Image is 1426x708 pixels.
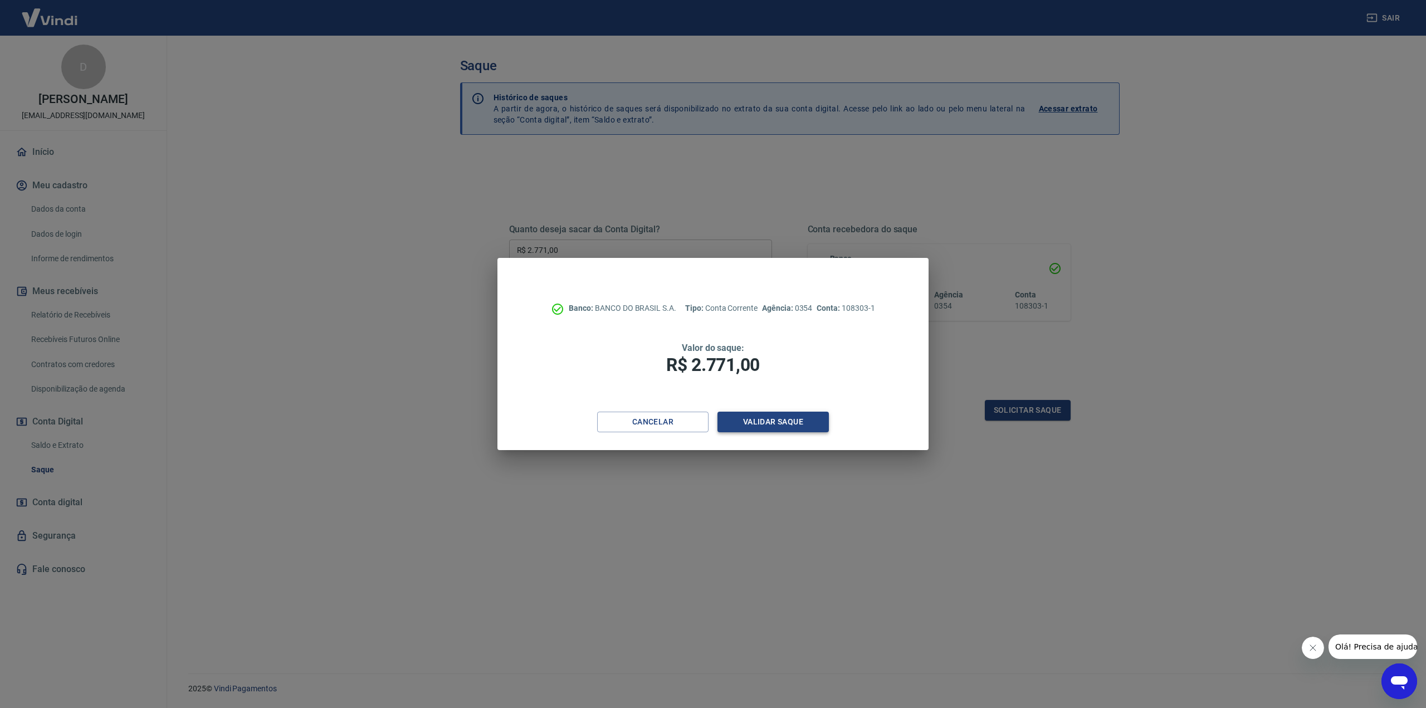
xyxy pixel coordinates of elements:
[1302,637,1324,659] iframe: Fechar mensagem
[762,304,795,313] span: Agência:
[597,412,709,432] button: Cancelar
[7,8,94,17] span: Olá! Precisa de ajuda?
[1329,634,1417,659] iframe: Mensagem da empresa
[817,304,842,313] span: Conta:
[817,302,875,314] p: 108303-1
[685,302,758,314] p: Conta Corrente
[1381,663,1417,699] iframe: Botão para abrir a janela de mensagens
[762,302,812,314] p: 0354
[717,412,829,432] button: Validar saque
[569,302,676,314] p: BANCO DO BRASIL S.A.
[685,304,705,313] span: Tipo:
[569,304,595,313] span: Banco:
[682,343,744,353] span: Valor do saque:
[666,354,760,375] span: R$ 2.771,00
